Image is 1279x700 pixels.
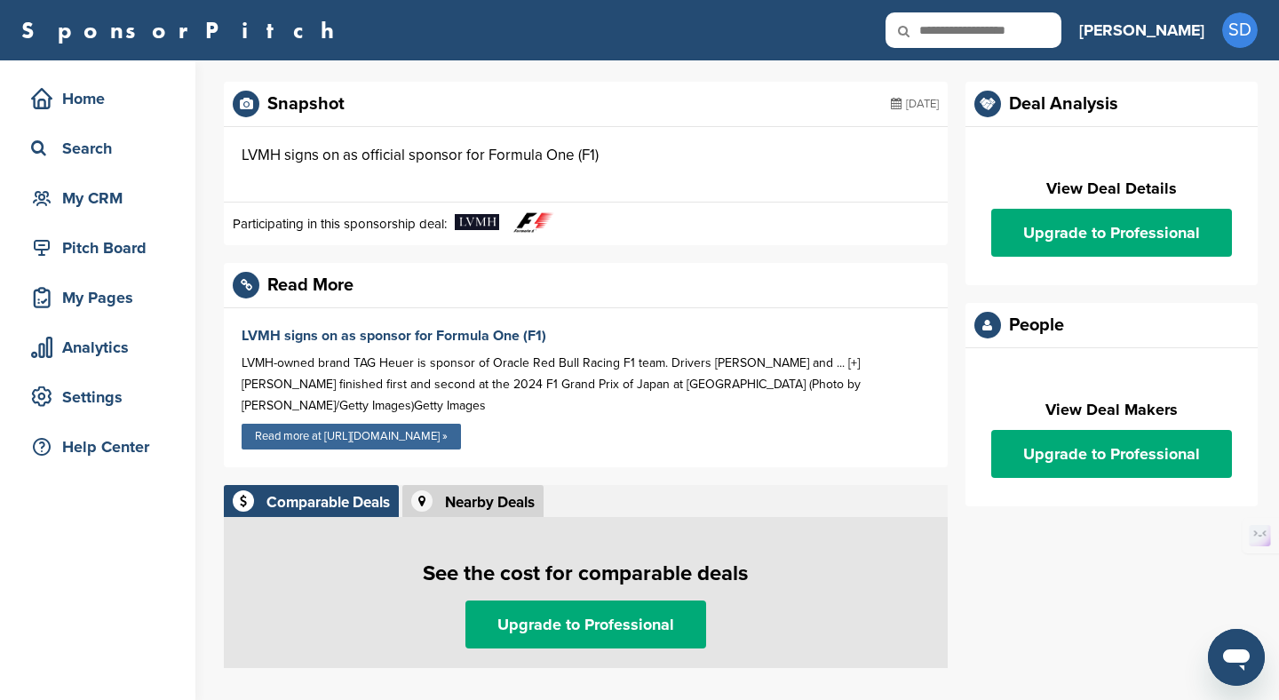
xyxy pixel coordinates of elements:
[242,424,461,449] a: Read more at [URL][DOMAIN_NAME] »
[891,91,939,117] div: [DATE]
[266,495,390,510] div: Comparable Deals
[267,276,354,294] div: Read More
[983,177,1240,201] h2: View Deal Details
[18,227,178,268] a: Pitch Board
[1222,12,1258,48] span: SD
[242,327,546,345] a: LVMH signs on as sponsor for Formula One (F1)
[991,209,1232,257] a: Upgrade to Professional
[27,83,178,115] div: Home
[18,377,178,418] a: Settings
[18,78,178,119] a: Home
[465,601,706,648] a: Upgrade to Professional
[991,430,1232,478] a: Upgrade to Professional
[27,232,178,264] div: Pitch Board
[445,495,535,510] div: Nearby Deals
[18,327,178,368] a: Analytics
[267,95,345,113] div: Snapshot
[233,213,447,235] p: Participating in this sponsorship deal:
[242,353,930,417] div: LVMH-owned brand TAG Heuer is sponsor of Oracle Red Bull Racing F1 team. Drivers [PERSON_NAME] an...
[27,282,178,314] div: My Pages
[455,214,499,230] img: Lvmh
[983,398,1240,422] h2: View Deal Makers
[1009,316,1064,334] div: People
[27,381,178,413] div: Settings
[27,132,178,164] div: Search
[1079,18,1204,43] h3: [PERSON_NAME]
[18,128,178,169] a: Search
[233,558,939,590] h1: See the cost for comparable deals
[21,19,346,42] a: SponsorPitch
[1079,11,1204,50] a: [PERSON_NAME]
[27,182,178,214] div: My CRM
[27,431,178,463] div: Help Center
[18,277,178,318] a: My Pages
[1009,95,1118,113] div: Deal Analysis
[1208,629,1265,686] iframe: Button to launch messaging window
[18,426,178,467] a: Help Center
[18,178,178,219] a: My CRM
[242,145,599,166] div: LVMH signs on as official sponsor for Formula One (F1)
[512,211,556,234] img: Data?1415807976
[27,331,178,363] div: Analytics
